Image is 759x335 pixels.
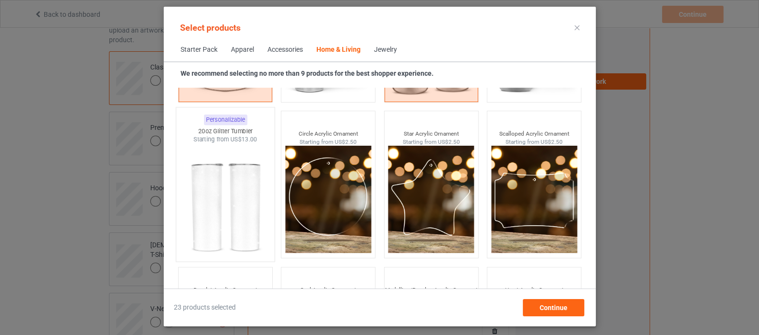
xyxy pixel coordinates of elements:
div: Medallion/Benelux Acrylic Ornament [384,286,478,294]
div: Apparel [231,45,254,55]
span: 23 products selected [174,303,236,312]
span: Continue [539,304,567,312]
span: US$2.50 [437,139,459,145]
div: Circle Acrylic Ornament [281,130,375,138]
img: circle-thumbnail.png [285,146,371,253]
img: regular.jpg [180,144,270,256]
div: Heart Acrylic Ornament [487,286,581,294]
span: US$13.00 [230,136,257,143]
span: US$2.50 [541,139,563,145]
div: Droplet Acrylic Ornament [178,286,272,294]
div: Starting from [281,138,375,146]
div: Jewelry [374,45,397,55]
strong: We recommend selecting no more than 9 products for the best shopper experience. [181,69,434,77]
div: Oval Acrylic Ornament [281,286,375,294]
span: Select products [180,23,241,33]
div: 20oz Glitter Tumbler [176,127,274,135]
img: scalloped-thumbnail.png [491,146,577,253]
div: Continue [522,299,584,316]
div: Starting from [176,136,274,144]
span: Starter Pack [174,38,224,61]
img: star-thumbnail.png [388,146,474,253]
div: Starting from [487,138,581,146]
div: Scalloped Acrylic Ornament [487,130,581,138]
div: Star Acrylic Ornament [384,130,478,138]
span: US$2.50 [335,139,357,145]
div: Personalizable [204,115,247,126]
div: Starting from [384,138,478,146]
div: Home & Living [316,45,361,55]
div: Accessories [267,45,303,55]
